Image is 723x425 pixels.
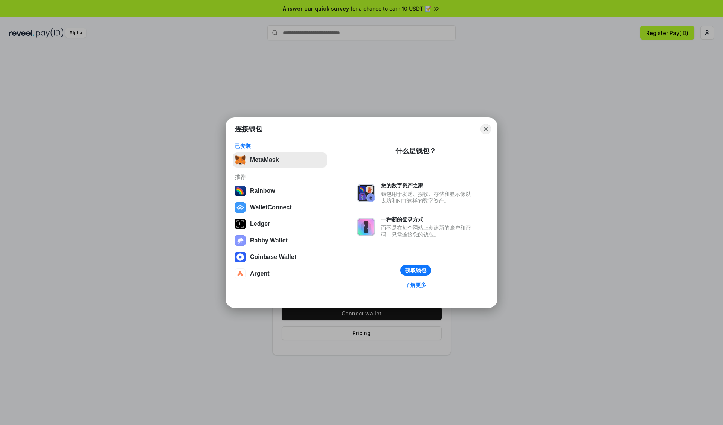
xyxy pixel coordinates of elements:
[250,237,288,244] div: Rabby Wallet
[250,221,270,227] div: Ledger
[235,219,246,229] img: svg+xml,%3Csvg%20xmlns%3D%22http%3A%2F%2Fwww.w3.org%2F2000%2Fsvg%22%20width%3D%2228%22%20height%3...
[381,216,474,223] div: 一种新的登录方式
[235,252,246,262] img: svg+xml,%3Csvg%20width%3D%2228%22%20height%3D%2228%22%20viewBox%3D%220%200%2028%2028%22%20fill%3D...
[235,268,246,279] img: svg+xml,%3Csvg%20width%3D%2228%22%20height%3D%2228%22%20viewBox%3D%220%200%2028%2028%22%20fill%3D...
[233,266,327,281] button: Argent
[381,182,474,189] div: 您的数字资产之家
[401,280,431,290] a: 了解更多
[357,184,375,202] img: svg+xml,%3Csvg%20xmlns%3D%22http%3A%2F%2Fwww.w3.org%2F2000%2Fsvg%22%20fill%3D%22none%22%20viewBox...
[235,174,325,180] div: 推荐
[381,224,474,238] div: 而不是在每个网站上创建新的账户和密码，只需连接您的钱包。
[250,187,275,194] div: Rainbow
[400,265,431,276] button: 获取钱包
[233,183,327,198] button: Rainbow
[381,190,474,204] div: 钱包用于发送、接收、存储和显示像以太坊和NFT这样的数字资产。
[235,155,246,165] img: svg+xml,%3Csvg%20fill%3D%22none%22%20height%3D%2233%22%20viewBox%3D%220%200%2035%2033%22%20width%...
[235,235,246,246] img: svg+xml,%3Csvg%20xmlns%3D%22http%3A%2F%2Fwww.w3.org%2F2000%2Fsvg%22%20fill%3D%22none%22%20viewBox...
[405,282,426,288] div: 了解更多
[357,218,375,236] img: svg+xml,%3Csvg%20xmlns%3D%22http%3A%2F%2Fwww.w3.org%2F2000%2Fsvg%22%20fill%3D%22none%22%20viewBox...
[233,216,327,232] button: Ledger
[235,186,246,196] img: svg+xml,%3Csvg%20width%3D%22120%22%20height%3D%22120%22%20viewBox%3D%220%200%20120%20120%22%20fil...
[235,125,262,134] h1: 连接钱包
[235,202,246,213] img: svg+xml,%3Csvg%20width%3D%2228%22%20height%3D%2228%22%20viewBox%3D%220%200%2028%2028%22%20fill%3D...
[233,250,327,265] button: Coinbase Wallet
[250,254,296,260] div: Coinbase Wallet
[233,152,327,168] button: MetaMask
[250,204,292,211] div: WalletConnect
[233,233,327,248] button: Rabby Wallet
[233,200,327,215] button: WalletConnect
[250,157,279,163] div: MetaMask
[405,267,426,274] div: 获取钱包
[395,146,436,155] div: 什么是钱包？
[480,124,491,134] button: Close
[235,143,325,149] div: 已安装
[250,270,270,277] div: Argent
